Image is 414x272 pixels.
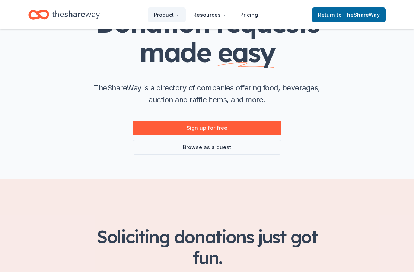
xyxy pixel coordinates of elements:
a: Sign up for free [133,121,281,135]
h1: Donation requests made [58,8,356,67]
a: Browse as a guest [133,140,281,155]
a: Returnto TheShareWay [312,7,386,22]
span: easy [217,35,275,69]
nav: Main [148,6,264,23]
button: Product [148,7,186,22]
a: Home [28,6,100,23]
a: Pricing [234,7,264,22]
span: Return [318,10,380,19]
span: to TheShareWay [337,12,380,18]
button: Resources [187,7,233,22]
p: TheShareWay is a directory of companies offering food, beverages, auction and raffle items, and m... [88,82,326,106]
h2: Soliciting donations just got fun. [88,226,326,268]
